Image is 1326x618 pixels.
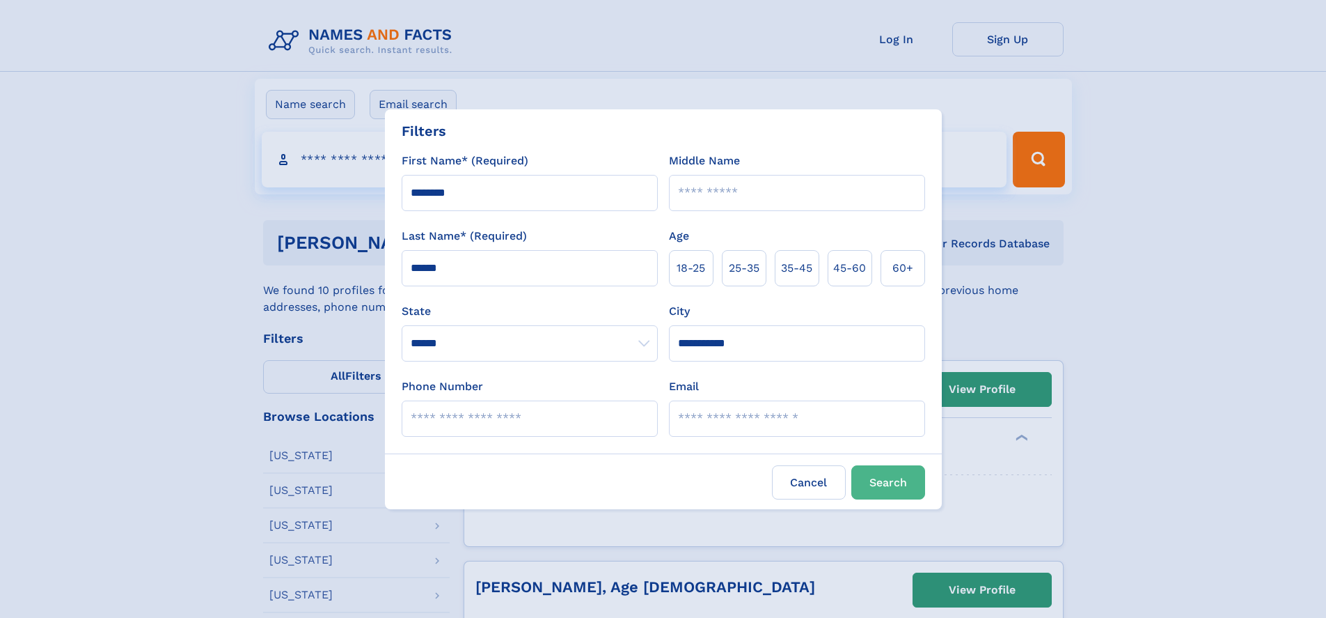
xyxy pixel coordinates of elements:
label: Age [669,228,689,245]
div: Filters [402,121,446,141]
label: Middle Name [669,153,740,169]
label: State [402,303,658,320]
label: First Name* (Required) [402,153,528,169]
label: Email [669,378,699,395]
label: Cancel [772,465,846,500]
span: 25‑35 [729,260,759,277]
span: 45‑60 [833,260,866,277]
span: 18‑25 [677,260,705,277]
button: Search [851,465,925,500]
label: Phone Number [402,378,483,395]
label: City [669,303,690,320]
span: 35‑45 [781,260,812,277]
label: Last Name* (Required) [402,228,527,245]
span: 60+ [892,260,913,277]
